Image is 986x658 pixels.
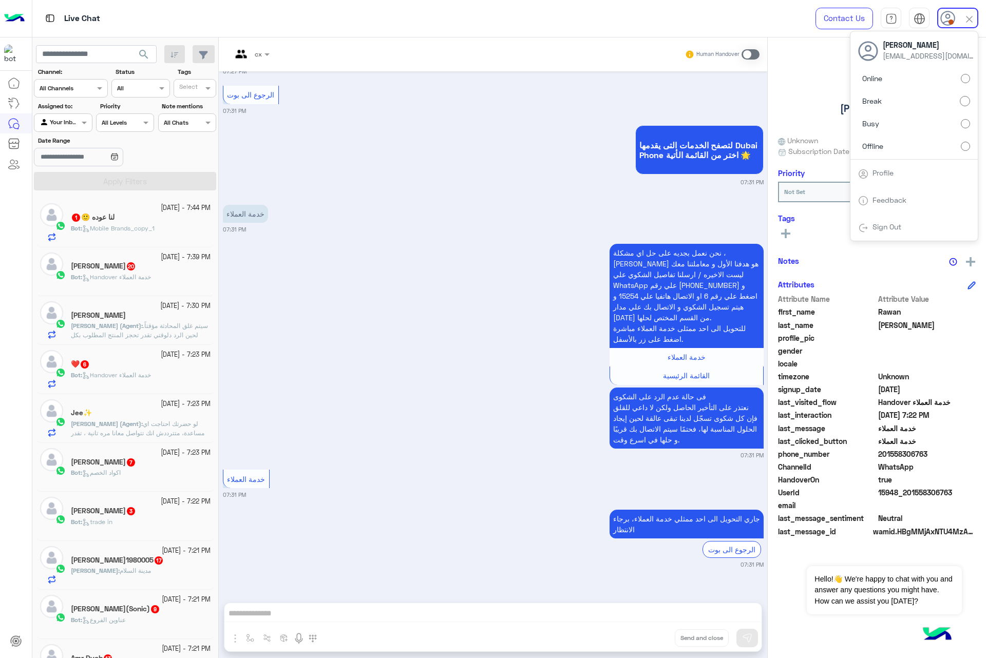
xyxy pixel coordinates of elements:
[223,107,246,115] small: 07:31 PM
[778,358,876,369] span: locale
[71,409,92,417] h5: Jee✨
[878,487,976,498] span: 15948_201558306763
[55,514,66,525] img: WhatsApp
[960,96,970,106] input: Break
[40,497,63,520] img: defaultAdmin.png
[178,82,198,94] div: Select
[878,461,976,472] span: 2
[161,203,211,213] small: [DATE] - 7:44 PM
[807,566,961,614] span: Hello!👋 We're happy to chat with you and answer any questions you might have. How can we assist y...
[778,371,876,382] span: timezone
[778,384,876,395] span: signup_date
[873,168,894,177] a: Profile
[610,388,764,449] p: 8/10/2025, 7:31 PM
[914,13,925,25] img: tab
[816,8,873,29] a: Contact Us
[858,169,868,179] img: tab
[227,475,265,483] span: خدمة العملاء
[878,500,976,511] span: null
[862,73,882,84] span: Online
[778,135,818,146] span: Unknown
[38,102,91,111] label: Assigned to:
[116,67,168,76] label: Status
[862,141,883,151] span: Offline
[961,74,970,83] input: Online
[741,451,764,459] small: 07:31 PM
[40,301,63,324] img: defaultAdmin.png
[255,50,262,58] span: cx
[4,8,25,29] img: Logo
[232,50,251,67] img: teams.png
[71,224,82,232] b: :
[40,399,63,422] img: defaultAdmin.png
[71,322,143,330] b: :
[873,526,976,537] span: wamid.HBgMMjAxNTU4MzA2NzYzFQIAEhggQUMyQUMzNDVDODVEMDRCMTVDMTgyMjA1QTAxNjNDNkIA
[878,320,976,331] span: Ibrahim
[878,371,976,382] span: Unknown
[155,556,163,565] span: 17
[40,448,63,471] img: defaultAdmin.png
[778,280,814,289] h6: Attributes
[878,358,976,369] span: null
[778,214,976,223] h6: Tags
[71,469,82,476] b: :
[966,257,975,266] img: add
[161,399,211,409] small: [DATE] - 7:23 PM
[840,103,914,114] h5: [PERSON_NAME]
[40,546,63,569] img: defaultAdmin.png
[878,345,976,356] span: null
[883,50,975,61] span: [EMAIL_ADDRESS][DOMAIN_NAME]
[778,513,876,524] span: last_message_sentiment
[963,13,975,25] img: close
[778,397,876,408] span: last_visited_flow
[71,616,81,624] span: Bot
[162,595,211,605] small: [DATE] - 7:21 PM
[55,612,66,623] img: WhatsApp
[778,474,876,485] span: HandoverOn
[778,410,876,420] span: last_interaction
[161,253,211,262] small: [DATE] - 7:39 PM
[161,497,211,507] small: [DATE] - 7:22 PM
[878,306,976,317] span: Rawan
[675,629,729,647] button: Send and close
[663,371,710,380] span: القائمة الرئيسية
[778,436,876,447] span: last_clicked_button
[223,205,268,223] p: 8/10/2025, 7:31 PM
[778,320,876,331] span: last_name
[778,487,876,498] span: UserId
[55,466,66,476] img: WhatsApp
[178,67,215,76] label: Tags
[55,564,66,574] img: WhatsApp
[610,510,764,538] p: 8/10/2025, 7:31 PM
[40,595,63,618] img: defaultAdmin.png
[949,258,957,266] img: notes
[4,45,23,63] img: 1403182699927242
[71,420,141,428] span: [PERSON_NAME] (Agent)
[34,172,216,190] button: Apply Filters
[127,507,135,515] span: 3
[161,448,211,458] small: [DATE] - 7:23 PM
[71,273,82,281] b: :
[64,12,100,26] p: Live Chat
[741,178,764,186] small: 07:31 PM
[668,353,706,361] span: خدمة العملاء
[223,491,246,499] small: 07:31 PM
[778,526,871,537] span: last_message_id
[703,541,761,558] div: الرجوع الى بوت
[878,449,976,459] span: 201558306763
[71,469,81,476] span: Bot
[227,90,274,99] span: الرجوع الى بوت
[961,142,970,151] input: Offline
[161,350,211,360] small: [DATE] - 7:23 PM
[873,222,901,231] a: Sign Out
[784,188,805,196] b: Not Set
[878,410,976,420] span: 2025-10-08T16:22:28.937Z
[610,244,764,348] p: 8/10/2025, 7:31 PM
[778,168,805,178] h6: Priority
[160,301,211,311] small: [DATE] - 7:30 PM
[878,513,976,524] span: 0
[40,253,63,276] img: defaultAdmin.png
[71,605,160,613] h5: Ahmed(Sonic)
[883,40,975,50] span: [PERSON_NAME]
[778,345,876,356] span: gender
